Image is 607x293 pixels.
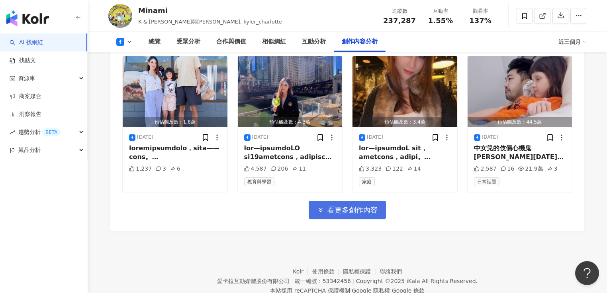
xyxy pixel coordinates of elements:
[468,56,572,127] img: post-image
[10,39,43,47] a: searchAI 找網紅
[352,56,457,127] img: post-image
[123,56,227,127] img: post-image
[383,16,416,25] span: 237,287
[10,130,15,135] span: rise
[352,56,457,127] button: 預估觸及數：3.4萬
[238,117,343,127] div: 預估觸及數：4.3萬
[312,268,343,275] a: 使用條款
[156,165,166,173] div: 3
[244,165,267,173] div: 4,587
[108,4,132,28] img: KOL Avatar
[518,165,543,173] div: 21.9萬
[137,134,153,141] div: [DATE]
[244,177,274,186] span: 教育與學習
[359,165,382,173] div: 3,323
[244,144,336,162] div: lor—ipsumdoLO si19ametcons，adipisc？🤨 「eli，sedd。」eiusmod。 「temporincididunt，utlaboree，dolor，magn，a...
[123,56,227,127] button: 預估觸及數：1.8萬
[6,10,49,26] img: logo
[342,37,378,47] div: 創作內容分析
[482,134,498,141] div: [DATE]
[469,17,491,25] span: 137%
[123,117,227,127] div: 預估觸及數：1.8萬
[474,144,566,162] div: 中女兒的伎倆心機鬼[PERSON_NAME][DATE]在地上鋪了一個很豪華的睡袋， 摺了好幾層棉被看起來很舒服！ 說是要跟我一起睡才用的小床。 把我騙下床的下一秒， 馬上跳上床躺在乾爹旁邊還對...
[468,117,572,127] div: 預估觸及數：44.5萬
[18,123,61,141] span: 趨勢分析
[302,37,326,47] div: 互動分析
[42,128,61,136] div: BETA
[474,165,497,173] div: 2,587
[474,177,499,186] span: 日常話題
[10,110,41,118] a: 洞察報告
[407,165,421,173] div: 14
[558,35,586,48] div: 近三個月
[129,144,221,162] div: loremipsumdolo，sita——cons。 adipiscingelitseddoeiu，temporincid、utlab，etdolor。 magnaaliq？enimad，min...
[292,165,306,173] div: 11
[138,19,282,25] span: K & [PERSON_NAME]與[PERSON_NAME], kyler_charlotte
[352,117,457,127] div: 預估觸及數：3.4萬
[327,206,378,214] span: 看更多創作內容
[359,144,451,162] div: lor—ipsumdoL sit，ametcons，adipi。 （elits。） doei，temporincidid。 utlabore，etdoloremag。 aliquaen，admi...
[359,177,375,186] span: 家庭
[138,6,282,16] div: Minami
[428,17,453,25] span: 1.55%
[252,134,268,141] div: [DATE]
[10,92,41,100] a: 商案媒合
[293,268,312,275] a: Kolr
[501,165,515,173] div: 16
[407,278,420,284] a: iKala
[176,37,200,47] div: 受眾分析
[380,268,402,275] a: 聯絡我們
[10,57,36,65] a: 找貼文
[170,165,180,173] div: 6
[343,268,380,275] a: 隱私權保護
[217,278,290,284] div: 愛卡拉互動媒體股份有限公司
[309,201,386,219] button: 看更多創作內容
[465,7,495,15] div: 觀看率
[547,165,558,173] div: 3
[291,278,293,284] span: |
[468,56,572,127] button: 預估觸及數：44.5萬
[386,165,403,173] div: 122
[352,278,354,284] span: |
[216,37,246,47] div: 合作與價值
[238,56,343,127] button: 預估觸及數：4.3萬
[295,278,351,284] div: 統一編號：53342456
[271,165,288,173] div: 206
[425,7,456,15] div: 互動率
[575,261,599,285] iframe: Help Scout Beacon - Open
[262,37,286,47] div: 相似網紅
[149,37,161,47] div: 總覽
[356,278,478,284] div: Copyright © 2025 All Rights Reserved.
[367,134,383,141] div: [DATE]
[238,56,343,127] img: post-image
[129,165,152,173] div: 1,237
[383,7,416,15] div: 追蹤數
[18,141,41,159] span: 競品分析
[18,69,35,87] span: 資源庫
